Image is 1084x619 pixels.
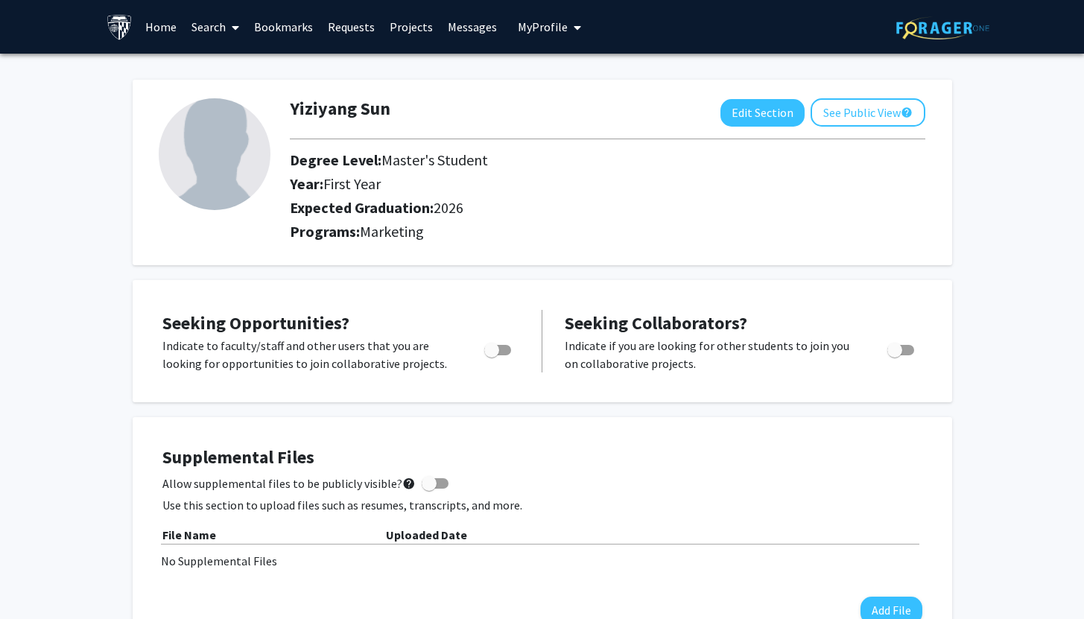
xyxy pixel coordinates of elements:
[811,98,925,127] button: See Public View
[107,14,133,40] img: Johns Hopkins University Logo
[162,447,922,469] h4: Supplemental Files
[440,1,504,53] a: Messages
[247,1,320,53] a: Bookmarks
[290,98,390,120] h1: Yiziyang Sun
[162,527,216,542] b: File Name
[290,223,925,241] h2: Programs:
[518,19,568,34] span: My Profile
[896,16,989,39] img: ForagerOne Logo
[402,474,416,492] mat-icon: help
[184,1,247,53] a: Search
[901,104,913,121] mat-icon: help
[386,527,467,542] b: Uploaded Date
[565,311,747,334] span: Seeking Collaborators?
[323,174,381,193] span: First Year
[478,337,519,359] div: Toggle
[161,552,924,570] div: No Supplemental Files
[162,337,456,372] p: Indicate to faculty/staff and other users that you are looking for opportunities to join collabor...
[320,1,382,53] a: Requests
[162,496,922,514] p: Use this section to upload files such as resumes, transcripts, and more.
[162,474,416,492] span: Allow supplemental files to be publicly visible?
[381,150,488,169] span: Master's Student
[159,98,270,210] img: Profile Picture
[720,99,805,127] button: Edit Section
[290,199,797,217] h2: Expected Graduation:
[162,311,349,334] span: Seeking Opportunities?
[138,1,184,53] a: Home
[290,175,797,193] h2: Year:
[290,151,797,169] h2: Degree Level:
[360,222,424,241] span: Marketing
[382,1,440,53] a: Projects
[881,337,922,359] div: Toggle
[565,337,859,372] p: Indicate if you are looking for other students to join you on collaborative projects.
[11,552,63,608] iframe: Chat
[434,198,463,217] span: 2026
